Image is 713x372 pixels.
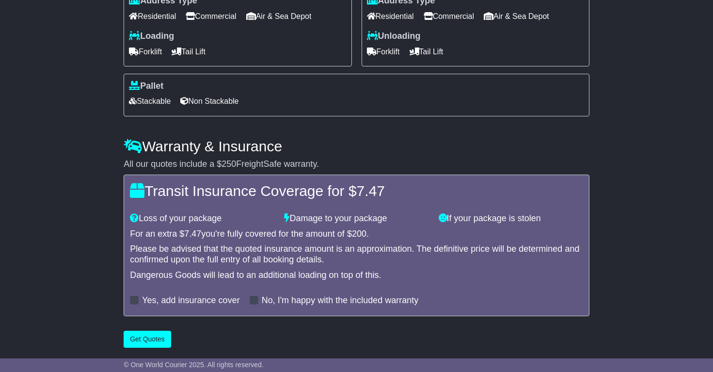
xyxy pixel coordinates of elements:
[367,44,400,59] span: Forklift
[129,94,171,109] span: Stackable
[130,270,583,281] div: Dangerous Goods will lead to an additional loading on top of this.
[129,44,162,59] span: Forklift
[125,213,279,224] div: Loss of your package
[124,159,589,170] div: All our quotes include a $ FreightSafe warranty.
[184,229,201,239] span: 7.47
[180,94,238,109] span: Non Stackable
[124,361,264,369] span: © One World Courier 2025. All rights reserved.
[367,9,414,24] span: Residential
[262,295,419,306] label: No, I'm happy with the included warranty
[172,44,206,59] span: Tail Lift
[222,159,236,169] span: 250
[246,9,312,24] span: Air & Sea Depot
[129,31,174,42] label: Loading
[186,9,236,24] span: Commercial
[367,31,421,42] label: Unloading
[130,183,583,199] h4: Transit Insurance Coverage for $
[124,138,589,154] h4: Warranty & Insurance
[129,81,163,92] label: Pallet
[130,229,583,240] div: For an extra $ you're fully covered for the amount of $ .
[279,213,433,224] div: Damage to your package
[352,229,366,239] span: 200
[129,9,176,24] span: Residential
[410,44,444,59] span: Tail Lift
[484,9,549,24] span: Air & Sea Depot
[130,244,583,265] div: Please be advised that the quoted insurance amount is an approximation. The definitive price will...
[357,183,385,199] span: 7.47
[124,331,171,348] button: Get Quotes
[424,9,474,24] span: Commercial
[434,213,588,224] div: If your package is stolen
[142,295,239,306] label: Yes, add insurance cover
